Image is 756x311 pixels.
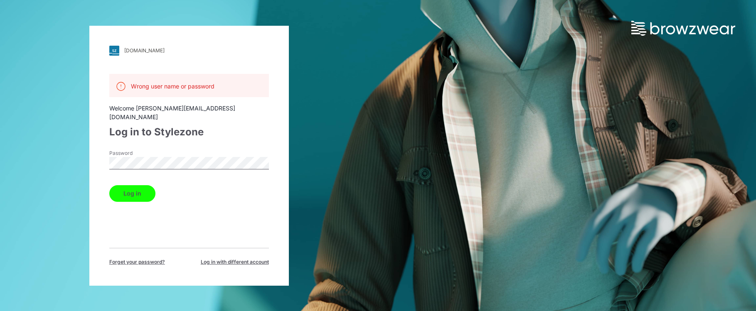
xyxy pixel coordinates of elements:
div: [DOMAIN_NAME] [124,47,165,54]
img: svg+xml;base64,PHN2ZyB3aWR0aD0iMjgiIGhlaWdodD0iMjgiIHZpZXdCb3g9IjAgMCAyOCAyOCIgZmlsbD0ibm9uZSIgeG... [109,46,119,56]
img: svg+xml;base64,PHN2ZyB3aWR0aD0iMjQiIGhlaWdodD0iMjQiIHZpZXdCb3g9IjAgMCAyNCAyNCIgZmlsbD0ibm9uZSIgeG... [116,81,126,91]
span: Forget your password? [109,258,165,266]
button: Log in [109,185,155,202]
span: Log in with different account [201,258,269,266]
p: Wrong user name or password [131,82,214,91]
img: browzwear-logo.73288ffb.svg [631,21,735,36]
a: [DOMAIN_NAME] [109,46,269,56]
label: Password [109,149,167,157]
div: Log in to Stylezone [109,125,269,140]
div: Welcome [PERSON_NAME][EMAIL_ADDRESS][DOMAIN_NAME] [109,104,269,121]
